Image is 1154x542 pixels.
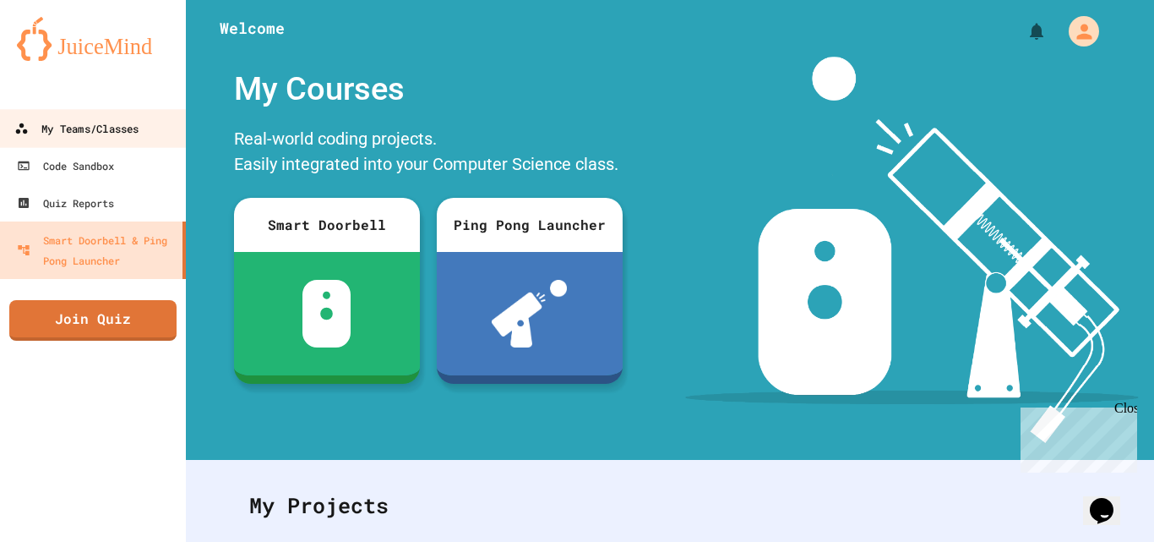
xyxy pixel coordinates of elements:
div: My Projects [232,473,1108,539]
div: My Teams/Classes [14,118,139,140]
div: Real-world coding projects. Easily integrated into your Computer Science class. [226,122,631,185]
div: Quiz Reports [17,193,114,213]
img: banner-image-my-projects.png [685,57,1138,443]
img: sdb-white.svg [302,280,351,348]
iframe: chat widget [1083,474,1137,525]
div: My Account [1051,12,1103,51]
a: Join Quiz [9,300,177,341]
div: Smart Doorbell & Ping Pong Launcher [17,230,176,271]
img: logo-orange.svg [17,17,169,61]
div: Chat with us now!Close [7,7,117,107]
div: My Courses [226,57,631,122]
iframe: chat widget [1014,401,1137,473]
div: My Notifications [995,17,1051,46]
div: Smart Doorbell [234,198,420,252]
div: Code Sandbox [17,156,114,176]
div: Ping Pong Launcher [437,198,623,252]
img: ppl-with-ball.png [492,280,567,348]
